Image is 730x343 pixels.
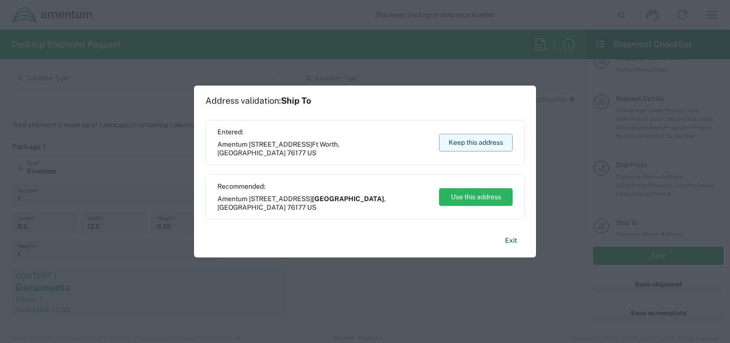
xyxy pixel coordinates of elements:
button: Exit [497,232,525,249]
span: [GEOGRAPHIC_DATA] [217,204,286,211]
h1: Address validation: [205,96,311,106]
span: US [307,204,316,211]
span: [GEOGRAPHIC_DATA] [312,195,384,203]
span: Recommended: [217,182,430,191]
span: 76177 [287,204,306,211]
button: Keep this address [439,134,513,151]
span: [GEOGRAPHIC_DATA] [217,149,286,157]
span: Entered: [217,128,430,136]
span: Ship To [281,96,311,106]
span: US [307,149,316,157]
button: Use this address [439,188,513,206]
span: 76177 [287,149,306,157]
span: Amentum [STREET_ADDRESS] , [217,140,430,157]
span: Amentum [STREET_ADDRESS] , [217,194,430,212]
span: Ft Worth [312,140,338,148]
